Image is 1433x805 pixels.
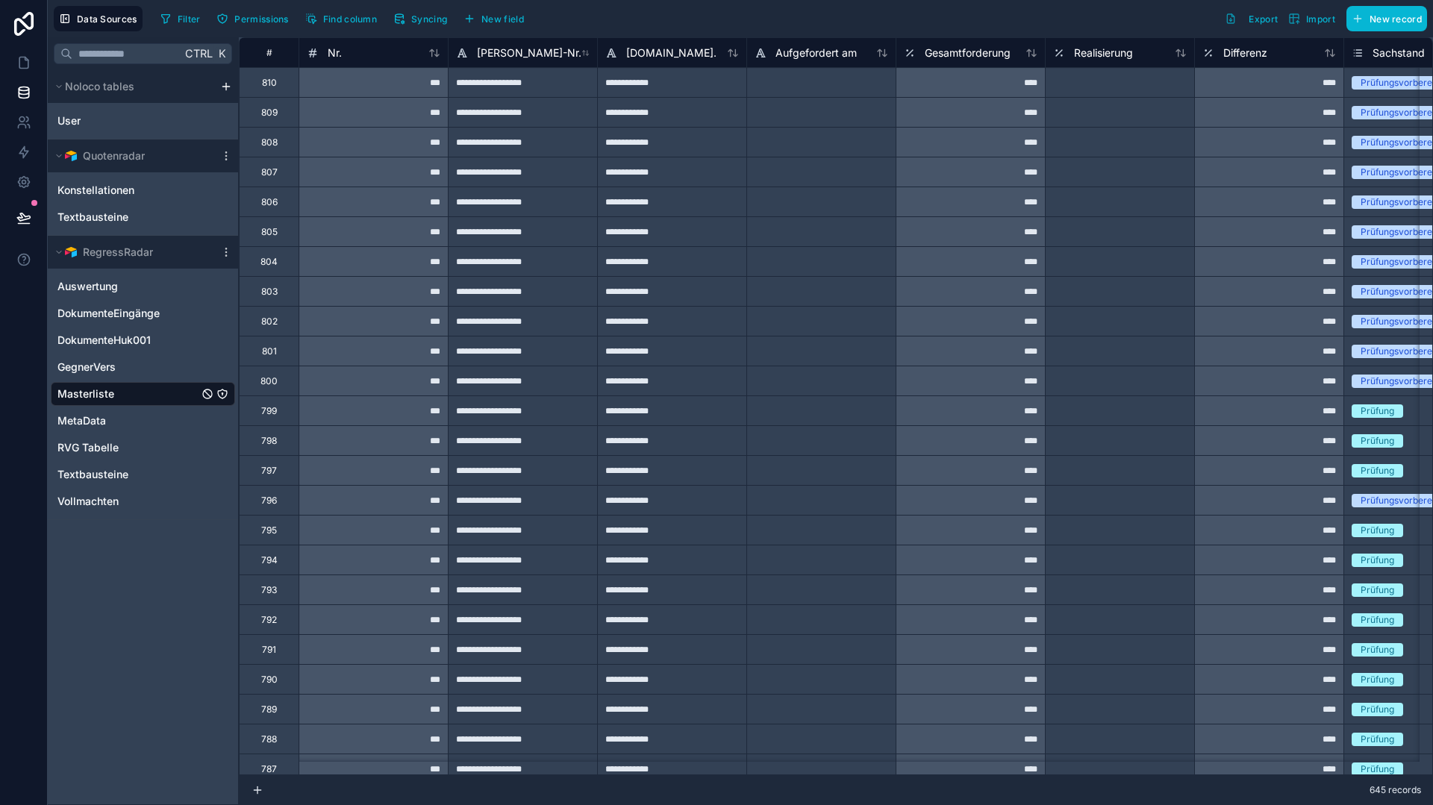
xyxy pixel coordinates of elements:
div: 800 [260,375,278,387]
div: Prüfung [1361,643,1394,657]
div: 793 [261,584,277,596]
button: Permissions [211,7,293,30]
div: Prüfung [1361,703,1394,716]
span: K [216,48,227,59]
div: Prüfung [1361,434,1394,448]
div: Prüfung [1361,404,1394,418]
div: 794 [261,554,278,566]
span: New record [1370,13,1422,25]
div: 790 [261,674,278,686]
span: Gesamtforderung [925,46,1011,60]
span: Import [1306,13,1335,25]
div: # [251,47,287,58]
span: 645 records [1370,784,1421,796]
button: Export [1220,6,1283,31]
div: 797 [261,465,277,477]
div: 801 [262,345,277,357]
div: Prüfung [1361,673,1394,686]
div: Prüfung [1361,583,1394,597]
button: Data Sources [54,6,143,31]
button: Find column [300,7,382,30]
div: 808 [261,137,278,148]
div: 792 [261,614,277,626]
div: Prüfung [1361,464,1394,477]
span: Syncing [411,13,447,25]
div: Prüfung [1361,524,1394,537]
div: 788 [261,733,277,745]
button: New field [458,7,529,30]
span: Export [1249,13,1278,25]
button: New record [1346,6,1427,31]
button: Filter [154,7,206,30]
div: Prüfung [1361,613,1394,627]
span: Sachstand [1373,46,1425,60]
div: 798 [261,435,277,447]
span: Data Sources [77,13,137,25]
a: Permissions [211,7,299,30]
div: 789 [261,704,277,715]
div: 806 [261,196,278,208]
div: 809 [261,107,278,119]
span: [DOMAIN_NAME]. [626,46,716,60]
span: Aufgefordert am [775,46,857,60]
div: Prüfung [1361,762,1394,776]
div: 807 [261,166,278,178]
span: Nr. [328,46,342,60]
button: Syncing [388,7,452,30]
span: [PERSON_NAME]-Nr. [477,46,581,60]
div: 810 [262,77,277,89]
span: New field [481,13,524,25]
a: Syncing [388,7,458,30]
div: 802 [261,316,278,328]
div: 803 [261,286,278,298]
div: 787 [261,763,277,775]
a: New record [1340,6,1427,31]
span: Filter [178,13,201,25]
span: Find column [323,13,377,25]
button: Import [1283,6,1340,31]
div: Prüfung [1361,554,1394,567]
span: Ctrl [184,44,214,63]
div: 791 [262,644,276,656]
div: Prüfung [1361,733,1394,746]
div: 805 [261,226,278,238]
span: Permissions [234,13,288,25]
div: 804 [260,256,278,268]
span: Realisierung [1074,46,1133,60]
div: 795 [261,524,277,536]
div: 799 [261,405,277,417]
span: Differenz [1223,46,1267,60]
div: 796 [261,495,277,507]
